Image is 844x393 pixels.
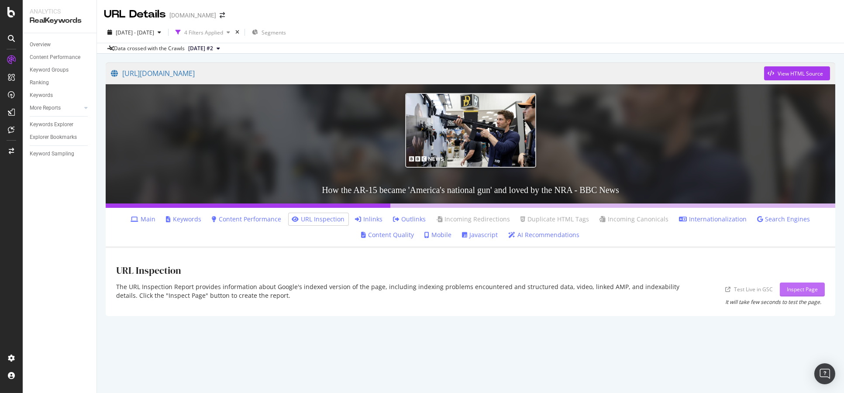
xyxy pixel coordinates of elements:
button: [DATE] - [DATE] [104,25,165,39]
button: Inspect Page [780,283,825,296]
a: Duplicate HTML Tags [521,215,589,224]
a: Main [131,215,156,224]
a: Overview [30,40,90,49]
a: Outlinks [393,215,426,224]
button: 4 Filters Applied [172,25,234,39]
a: Mobile [425,231,452,239]
div: View HTML Source [778,70,823,77]
a: Keywords [30,91,90,100]
a: Inlinks [355,215,383,224]
div: Keywords Explorer [30,120,73,129]
div: The URL Inspection Report provides information about Google's indexed version of the page, includ... [116,283,694,306]
a: Keywords Explorer [30,120,90,129]
a: Incoming Redirections [437,215,510,224]
a: Content Quality [362,231,414,239]
div: Data crossed with the Crawls [114,45,185,52]
h3: How the AR-15 became 'America's national gun' and loved by the NRA - BBC News [106,176,835,203]
div: Analytics [30,7,90,16]
span: 2024 Jan. 22nd #2 [188,45,213,52]
div: Ranking [30,78,49,87]
img: How the AR-15 became 'America's national gun' and loved by the NRA - BBC News [405,93,536,168]
a: Test Live in GSC [725,285,773,294]
a: Internationalization [679,215,747,224]
div: Content Performance [30,53,80,62]
div: RealKeywords [30,16,90,26]
a: Incoming Canonicals [600,215,669,224]
a: AI Recommendations [509,231,580,239]
div: [DOMAIN_NAME] [169,11,216,20]
button: View HTML Source [764,66,830,80]
a: Javascript [462,231,498,239]
div: arrow-right-arrow-left [220,12,225,18]
div: Keyword Sampling [30,149,74,159]
div: Keyword Groups [30,65,69,75]
div: Inspect Page [787,286,818,293]
a: Keywords [166,215,202,224]
a: [URL][DOMAIN_NAME] [111,62,764,84]
div: Overview [30,40,51,49]
a: Content Performance [30,53,90,62]
button: Segments [248,25,289,39]
div: 4 Filters Applied [184,29,223,36]
a: Explorer Bookmarks [30,133,90,142]
button: [DATE] #2 [185,43,224,54]
div: URL Details [104,7,166,22]
a: Ranking [30,78,90,87]
a: Content Performance [212,215,282,224]
div: Keywords [30,91,53,100]
div: Open Intercom Messenger [814,363,835,384]
a: Search Engines [758,215,810,224]
div: It will take few seconds to test the page. [725,298,821,306]
div: times [234,28,241,37]
span: [DATE] - [DATE] [116,29,154,36]
div: More Reports [30,103,61,113]
h1: URL Inspection [116,265,181,276]
span: Segments [262,29,286,36]
a: More Reports [30,103,82,113]
a: URL Inspection [292,215,345,224]
a: Keyword Sampling [30,149,90,159]
div: Explorer Bookmarks [30,133,77,142]
a: Keyword Groups [30,65,90,75]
